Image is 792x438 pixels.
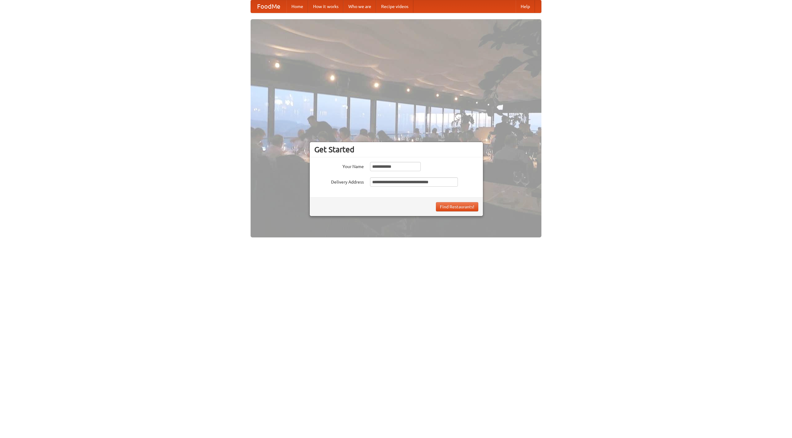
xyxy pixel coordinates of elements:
a: FoodMe [251,0,286,13]
h3: Get Started [314,145,478,154]
a: How it works [308,0,343,13]
button: Find Restaurants! [436,202,478,211]
label: Your Name [314,162,364,170]
a: Home [286,0,308,13]
a: Help [516,0,535,13]
a: Recipe videos [376,0,413,13]
a: Who we are [343,0,376,13]
label: Delivery Address [314,177,364,185]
